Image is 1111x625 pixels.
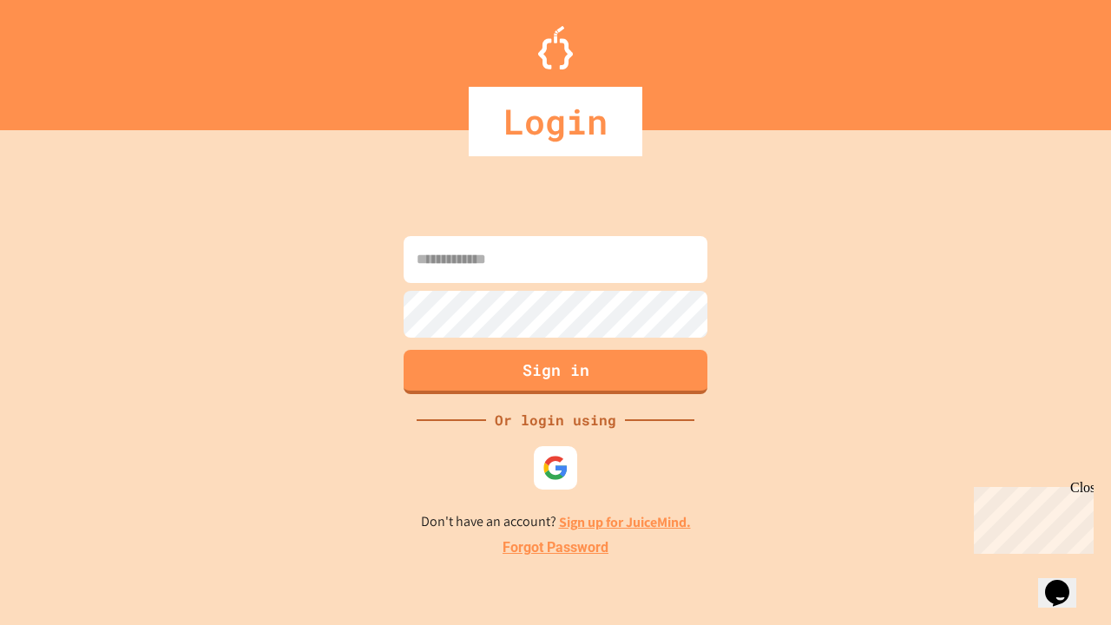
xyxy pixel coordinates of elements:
a: Sign up for JuiceMind. [559,513,691,531]
button: Sign in [404,350,707,394]
a: Forgot Password [503,537,608,558]
img: Logo.svg [538,26,573,69]
iframe: chat widget [967,480,1094,554]
img: google-icon.svg [542,455,569,481]
iframe: chat widget [1038,556,1094,608]
div: Or login using [486,410,625,431]
div: Login [469,87,642,156]
p: Don't have an account? [421,511,691,533]
div: Chat with us now!Close [7,7,120,110]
